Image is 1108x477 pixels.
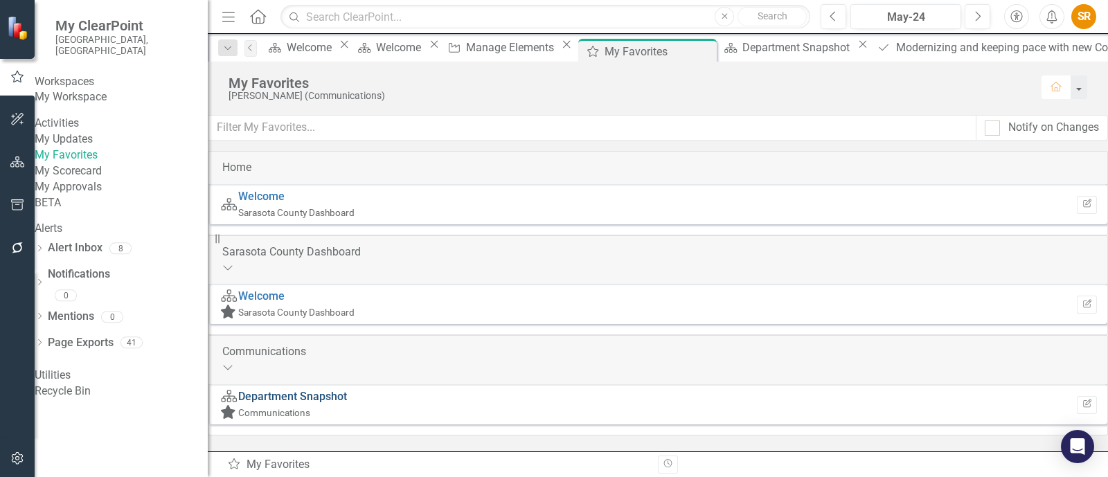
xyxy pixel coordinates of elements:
a: My Approvals [35,179,208,195]
a: My Favorites [35,147,208,163]
div: Home [222,160,1093,176]
a: Department Snapshot [720,39,854,56]
span: Search [758,10,787,21]
div: Notify on Changes [1008,120,1099,136]
input: Search ClearPoint... [280,5,810,29]
a: Welcome [238,289,285,303]
div: [PERSON_NAME] (Communications) [229,91,1035,101]
a: Welcome [238,190,285,203]
div: Department Snapshot [742,39,854,56]
div: Welcome [287,39,336,56]
button: Set Home Page [1077,196,1097,214]
div: Activities [35,116,208,132]
div: May-24 [855,9,956,26]
button: Search [738,7,807,26]
a: Alert Inbox [48,240,102,256]
div: My Favorites [229,75,1035,91]
div: My Favorites [605,43,713,60]
a: Manage Elements [443,39,558,56]
div: Welcome [376,39,425,56]
div: Alerts [35,221,208,237]
a: My Workspace [35,89,208,105]
small: Sarasota County Dashboard [238,207,355,218]
small: Communications [238,407,310,418]
input: Filter My Favorites... [208,115,976,141]
a: Page Exports [48,335,114,351]
div: Sarasota County Dashboard [222,244,1093,260]
a: Department Snapshot [238,390,347,403]
a: Welcome [264,39,336,56]
button: May-24 [850,4,961,29]
div: BETA [35,195,208,211]
div: Utilities [35,368,208,384]
a: Mentions [48,309,94,325]
a: Recycle Bin [35,384,208,399]
div: Open Intercom Messenger [1061,430,1094,463]
button: SR [1071,4,1096,29]
a: My Updates [35,132,208,147]
span: My ClearPoint [55,17,194,34]
small: Sarasota County Dashboard [238,307,355,318]
a: My Scorecard [35,163,208,179]
small: [GEOGRAPHIC_DATA], [GEOGRAPHIC_DATA] [55,34,194,57]
a: Welcome [353,39,425,56]
div: Workspaces [35,74,208,90]
div: Communications [222,344,1093,360]
a: Notifications [48,267,208,282]
img: ClearPoint Strategy [7,16,31,40]
div: 8 [109,242,132,254]
div: My Favorites [227,457,647,473]
div: 0 [55,289,77,301]
div: 0 [101,311,123,323]
div: Manage Elements [466,39,558,56]
div: 41 [120,337,143,349]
